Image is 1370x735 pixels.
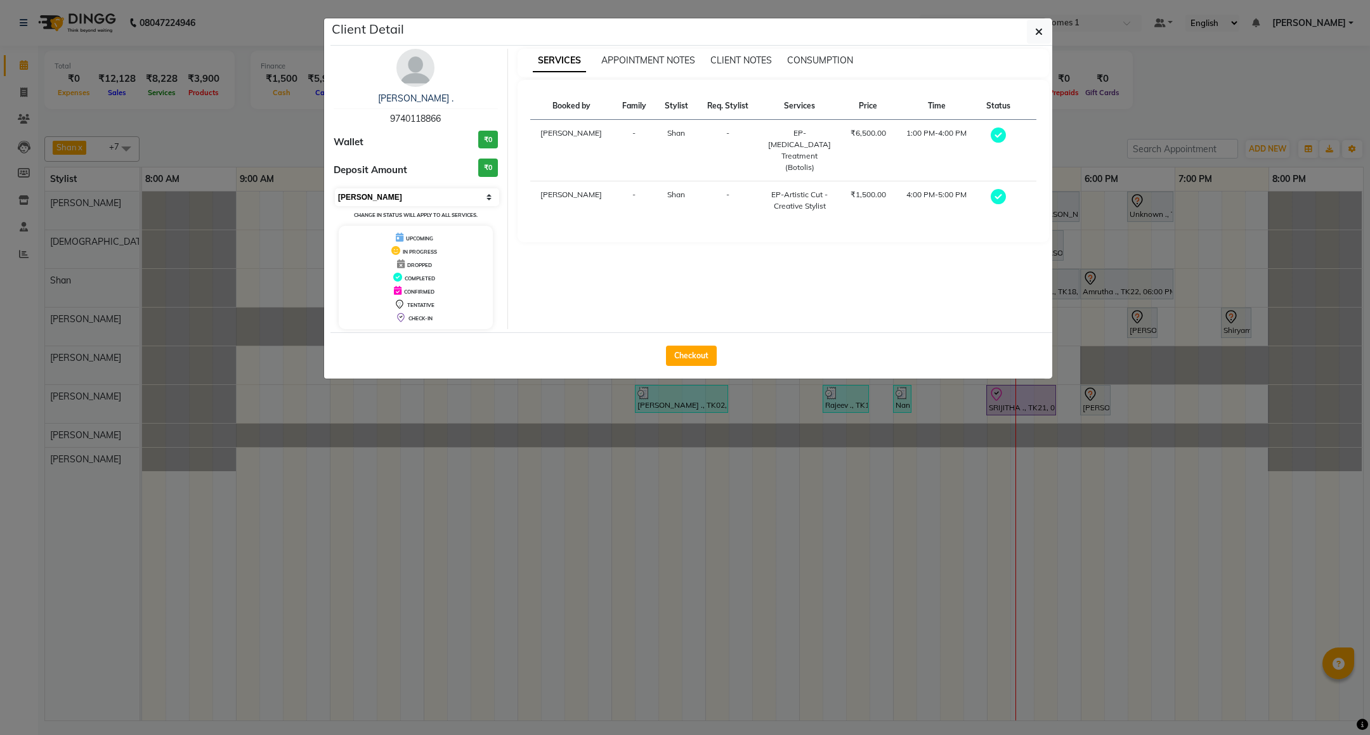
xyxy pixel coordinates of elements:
[697,120,758,181] td: -
[396,49,434,87] img: avatar
[334,135,363,150] span: Wallet
[666,346,717,366] button: Checkout
[407,262,432,268] span: DROPPED
[334,163,407,178] span: Deposit Amount
[613,181,655,220] td: -
[533,49,586,72] span: SERVICES
[332,20,404,39] h5: Client Detail
[390,113,441,124] span: 9740118866
[667,128,685,138] span: Shan
[408,315,433,322] span: CHECK-IN
[407,302,434,308] span: TENTATIVE
[849,189,889,200] div: ₹1,500.00
[378,93,453,104] a: [PERSON_NAME] .
[406,235,433,242] span: UPCOMING
[405,275,435,282] span: COMPLETED
[787,55,853,66] span: CONSUMPTION
[766,127,833,173] div: EP-[MEDICAL_DATA] Treatment (Botolis)
[697,181,758,220] td: -
[849,127,889,139] div: ₹6,500.00
[613,120,655,181] td: -
[601,55,695,66] span: APPOINTMENT NOTES
[766,189,833,212] div: EP-Artistic Cut - Creative Stylist
[841,93,896,120] th: Price
[697,93,758,120] th: Req. Stylist
[354,212,478,218] small: Change in status will apply to all services.
[478,131,498,149] h3: ₹0
[896,120,977,181] td: 1:00 PM-4:00 PM
[403,249,437,255] span: IN PROGRESS
[667,190,685,199] span: Shan
[613,93,655,120] th: Family
[478,159,498,177] h3: ₹0
[977,93,1020,120] th: Status
[404,289,434,295] span: CONFIRMED
[710,55,772,66] span: CLIENT NOTES
[759,93,841,120] th: Services
[896,181,977,220] td: 4:00 PM-5:00 PM
[896,93,977,120] th: Time
[655,93,697,120] th: Stylist
[530,120,613,181] td: [PERSON_NAME]
[530,181,613,220] td: [PERSON_NAME]
[530,93,613,120] th: Booked by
